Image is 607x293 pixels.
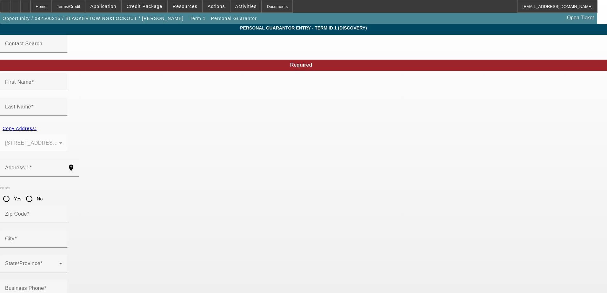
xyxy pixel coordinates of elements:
span: Copy Address: [3,126,37,131]
label: No [36,196,43,202]
button: Resources [168,0,202,12]
span: Actions [208,4,225,9]
button: Term 1 [188,13,208,24]
button: Personal Guarantor [209,13,258,24]
mat-label: Business Phone [5,285,44,291]
span: Personal Guarantor [211,16,257,21]
span: Application [90,4,116,9]
a: Open Ticket [564,12,597,23]
button: Application [85,0,121,12]
button: Activities [230,0,262,12]
mat-label: State/Province [5,261,40,266]
mat-label: Last Name [5,104,31,109]
mat-label: Contact Search [5,41,42,46]
span: Activities [235,4,257,9]
mat-label: City [5,236,15,241]
span: Credit Package [127,4,163,9]
span: Required [290,62,312,68]
button: Actions [203,0,230,12]
span: Personal Guarantor Entry - Term ID 1 (Discovery) [5,25,602,30]
label: Yes [13,196,22,202]
mat-icon: add_location [63,164,79,172]
span: Resources [173,4,197,9]
mat-label: Address 1 [5,165,30,170]
button: Credit Package [122,0,167,12]
mat-label: Zip Code [5,211,27,217]
mat-label: First Name [5,79,31,85]
span: Opportunity / 092500215 / BLACKERTOWING&LOCKOUT / [PERSON_NAME] [3,16,184,21]
span: Term 1 [190,16,206,21]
